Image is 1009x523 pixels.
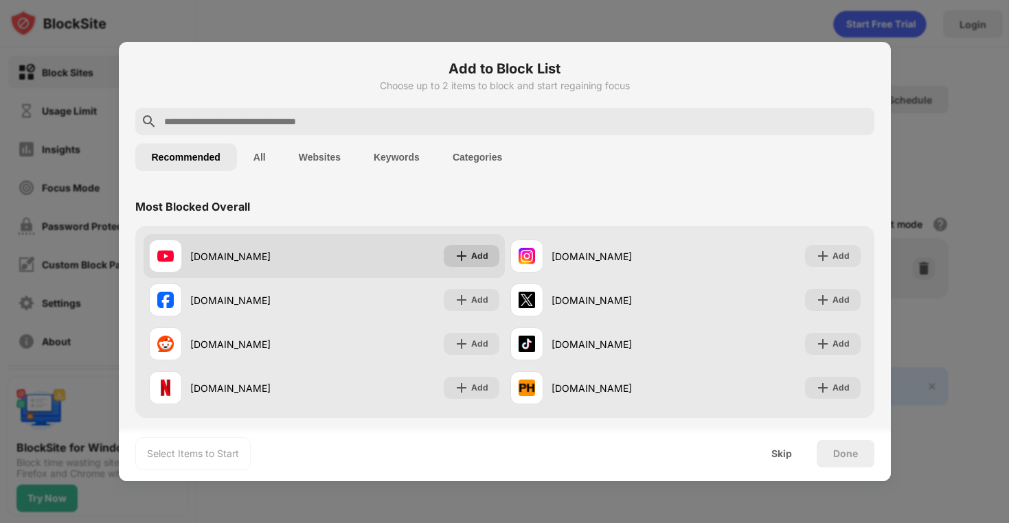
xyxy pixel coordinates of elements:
[190,381,324,395] div: [DOMAIN_NAME]
[147,447,239,461] div: Select Items to Start
[190,249,324,264] div: [DOMAIN_NAME]
[552,293,685,307] div: [DOMAIN_NAME]
[519,248,535,264] img: favicons
[832,337,850,351] div: Add
[157,336,174,352] img: favicons
[237,143,282,171] button: All
[157,292,174,308] img: favicons
[135,143,237,171] button: Recommended
[833,448,858,459] div: Done
[190,337,324,351] div: [DOMAIN_NAME]
[552,337,685,351] div: [DOMAIN_NAME]
[436,143,519,171] button: Categories
[141,113,157,130] img: search.svg
[157,248,174,264] img: favicons
[471,293,488,307] div: Add
[157,380,174,396] img: favicons
[282,143,357,171] button: Websites
[471,337,488,351] div: Add
[519,380,535,396] img: favicons
[135,200,250,213] div: Most Blocked Overall
[519,336,535,352] img: favicons
[190,293,324,307] div: [DOMAIN_NAME]
[552,249,685,264] div: [DOMAIN_NAME]
[552,381,685,395] div: [DOMAIN_NAME]
[832,381,850,395] div: Add
[519,292,535,308] img: favicons
[135,80,874,91] div: Choose up to 2 items to block and start regaining focus
[832,249,850,263] div: Add
[832,293,850,307] div: Add
[135,58,874,79] h6: Add to Block List
[357,143,436,171] button: Keywords
[471,381,488,395] div: Add
[471,249,488,263] div: Add
[771,448,792,459] div: Skip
